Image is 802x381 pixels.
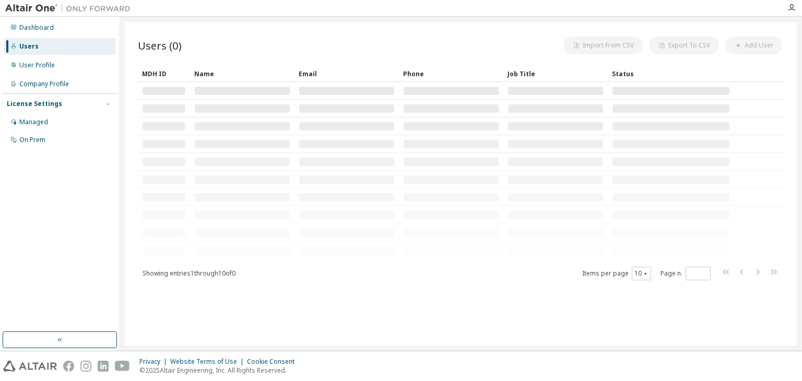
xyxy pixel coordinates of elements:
div: Cookie Consent [247,358,301,366]
div: User Profile [19,61,55,69]
button: Export To CSV [649,37,719,54]
div: Company Profile [19,80,69,88]
div: Email [299,65,395,82]
button: Add User [725,37,782,54]
div: Managed [19,118,48,126]
img: linkedin.svg [98,361,109,372]
div: Website Terms of Use [170,358,247,366]
button: Import From CSV [563,37,643,54]
img: instagram.svg [80,361,91,372]
span: Items per page [582,267,651,280]
div: On Prem [19,136,45,144]
div: Name [194,65,290,82]
div: MDH ID [142,65,186,82]
div: License Settings [7,100,62,108]
div: Phone [403,65,499,82]
span: Page n. [661,267,711,280]
img: altair_logo.svg [3,361,57,372]
span: Users (0) [138,38,182,53]
div: Privacy [139,358,170,366]
div: Job Title [508,65,604,82]
div: Status [612,65,730,82]
img: Altair One [5,3,136,14]
span: Showing entries 1 through 10 of 0 [143,269,235,278]
div: Users [19,42,39,51]
img: youtube.svg [115,361,130,372]
p: © 2025 Altair Engineering, Inc. All Rights Reserved. [139,366,301,375]
img: facebook.svg [63,361,74,372]
div: Dashboard [19,23,54,32]
button: 10 [634,269,648,278]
